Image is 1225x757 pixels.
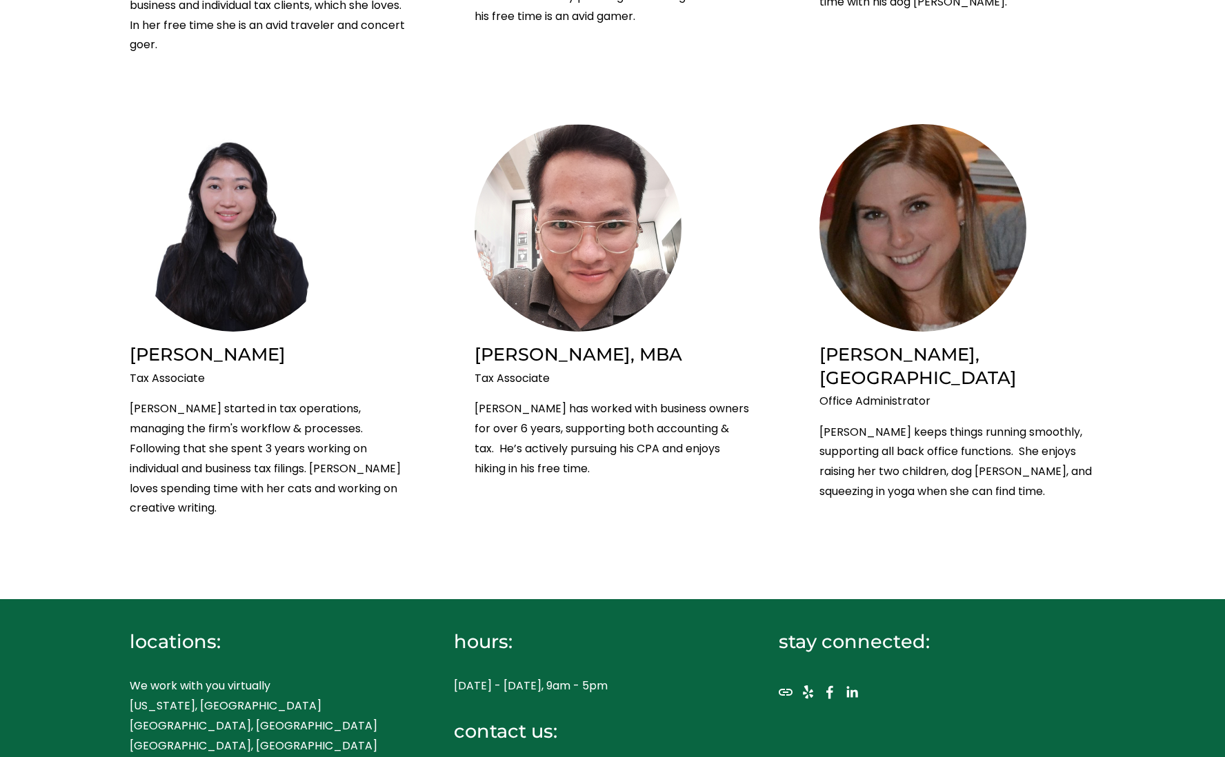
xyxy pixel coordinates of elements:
p: Tax Associate [130,369,406,389]
h2: [PERSON_NAME], [GEOGRAPHIC_DATA] [819,343,1095,389]
h2: [PERSON_NAME] [130,343,406,365]
p: Office Administrator [819,392,1095,412]
h2: [PERSON_NAME], MBA [475,343,750,365]
a: Yelp [801,685,815,699]
p: Tax Associate [475,369,750,389]
p: [PERSON_NAME] has worked with business owners for over 6 years, supporting both accounting & tax.... [475,399,750,478]
h4: locations: [130,629,406,654]
h4: hours: [454,629,730,654]
a: Facebook [823,685,837,699]
p: [DATE] - [DATE], 9am - 5pm [454,676,730,696]
h4: contact us: [454,718,730,744]
a: URL [779,685,793,699]
p: [PERSON_NAME] keeps things running smoothly, supporting all back office functions. She enjoys rai... [819,423,1095,502]
h4: stay connected: [779,629,1055,654]
p: [PERSON_NAME] started in tax operations, managing the firm's workflow & processes. Following that... [130,399,406,518]
a: LinkedIn [845,685,859,699]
